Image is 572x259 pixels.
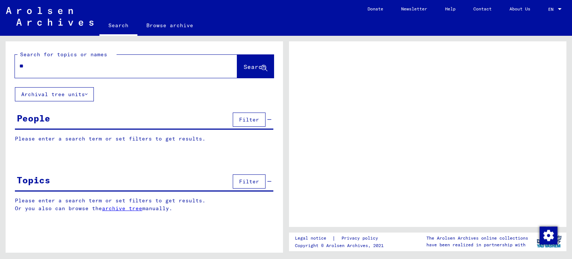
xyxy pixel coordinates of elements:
[535,232,563,251] img: yv_logo.png
[244,63,266,70] span: Search
[237,55,274,78] button: Search
[295,234,387,242] div: |
[540,227,557,244] img: Change consent
[295,234,332,242] a: Legal notice
[239,178,259,185] span: Filter
[233,174,266,189] button: Filter
[20,51,107,58] mat-label: Search for topics or names
[17,111,50,125] div: People
[6,7,93,26] img: Arolsen_neg.svg
[137,16,202,34] a: Browse archive
[102,205,142,212] a: archive tree
[295,242,387,249] p: Copyright © Arolsen Archives, 2021
[233,113,266,127] button: Filter
[15,87,94,101] button: Archival tree units
[17,173,50,187] div: Topics
[15,197,274,212] p: Please enter a search term or set filters to get results. Or you also can browse the manually.
[548,7,556,12] span: EN
[99,16,137,36] a: Search
[426,241,528,248] p: have been realized in partnership with
[336,234,387,242] a: Privacy policy
[426,235,528,241] p: The Arolsen Archives online collections
[239,116,259,123] span: Filter
[15,135,273,143] p: Please enter a search term or set filters to get results.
